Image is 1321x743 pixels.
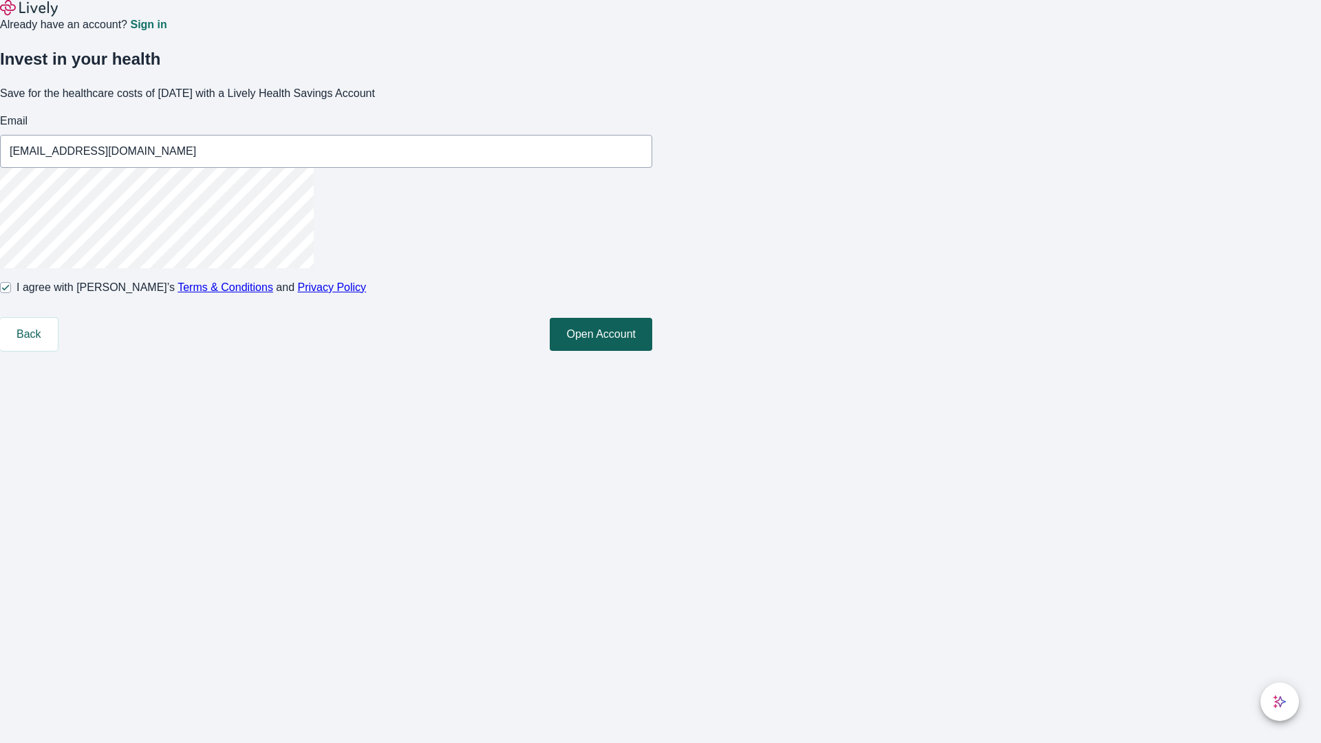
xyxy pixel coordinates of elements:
a: Terms & Conditions [178,281,273,293]
span: I agree with [PERSON_NAME]’s and [17,279,366,296]
a: Privacy Policy [298,281,367,293]
svg: Lively AI Assistant [1273,695,1287,709]
a: Sign in [130,19,167,30]
button: chat [1260,682,1299,721]
button: Open Account [550,318,652,351]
